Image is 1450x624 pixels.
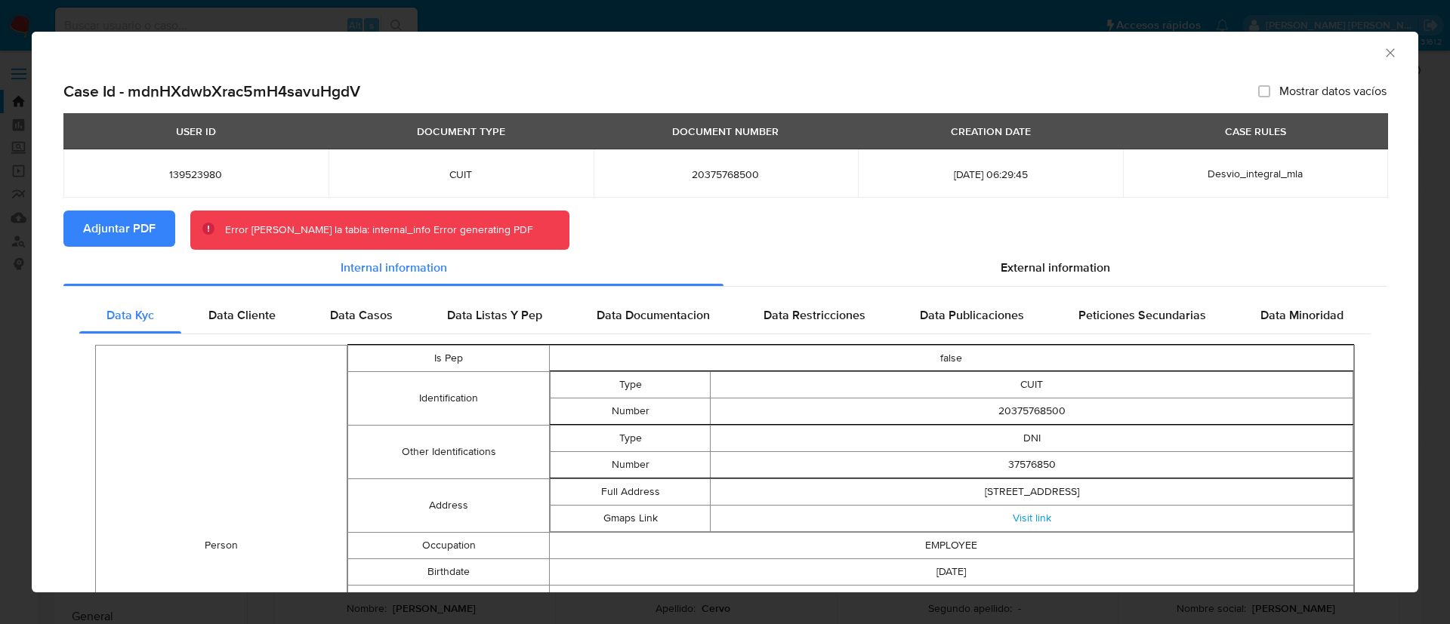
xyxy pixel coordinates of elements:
td: Birthdate [348,558,549,585]
div: closure-recommendation-modal [32,32,1418,592]
span: Data Publicaciones [920,306,1024,324]
td: Number [550,451,711,478]
span: 20375768500 [612,168,841,181]
td: Is Pep [348,345,549,371]
td: CUIT [711,371,1353,398]
span: Data Casos [330,306,393,324]
span: Data Kyc [106,306,154,324]
span: Desvio_integral_mla [1208,166,1303,181]
td: [STREET_ADDRESS] [711,478,1353,505]
td: DNI [711,425,1353,451]
td: Type [550,425,711,451]
input: Mostrar datos vacíos [1258,85,1270,97]
h2: Case Id - mdnHXdwbXrac5mH4savuHgdV [63,81,360,101]
span: 139523980 [82,168,310,181]
button: Cerrar ventana [1383,45,1396,59]
span: External information [1001,259,1110,276]
td: Other Identifications [348,425,549,478]
td: 20375768500 [711,398,1353,424]
span: [DATE] 06:29:45 [876,168,1105,181]
td: false [549,345,1353,371]
div: USER ID [167,118,225,144]
td: Address [348,478,549,532]
td: Type [550,371,711,398]
span: Internal information [341,259,447,276]
span: Data Documentacion [597,306,710,324]
span: Data Listas Y Pep [447,306,542,324]
td: Number [550,398,711,424]
div: CASE RULES [1216,118,1295,144]
div: Detailed info [63,250,1387,286]
div: DOCUMENT NUMBER [663,118,788,144]
div: Detailed internal info [79,297,1371,334]
div: DOCUMENT TYPE [408,118,514,144]
td: 37576850 [711,451,1353,478]
td: M [549,585,1353,611]
td: [DATE] [549,558,1353,585]
a: Visit link [1013,510,1051,525]
span: Data Restricciones [764,306,865,324]
span: Data Cliente [208,306,276,324]
div: CREATION DATE [942,118,1040,144]
td: Gmaps Link [550,505,711,531]
span: Data Minoridad [1260,306,1344,324]
td: Occupation [348,532,549,558]
td: Identification [348,371,549,425]
span: Peticiones Secundarias [1078,306,1206,324]
button: Adjuntar PDF [63,211,175,247]
td: EMPLOYEE [549,532,1353,558]
div: Error [PERSON_NAME] la tabla: internal_info Error generating PDF [225,223,533,238]
td: Gender [348,585,549,611]
td: Full Address [550,478,711,505]
span: Adjuntar PDF [83,212,156,245]
span: CUIT [347,168,575,181]
span: Mostrar datos vacíos [1279,84,1387,99]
